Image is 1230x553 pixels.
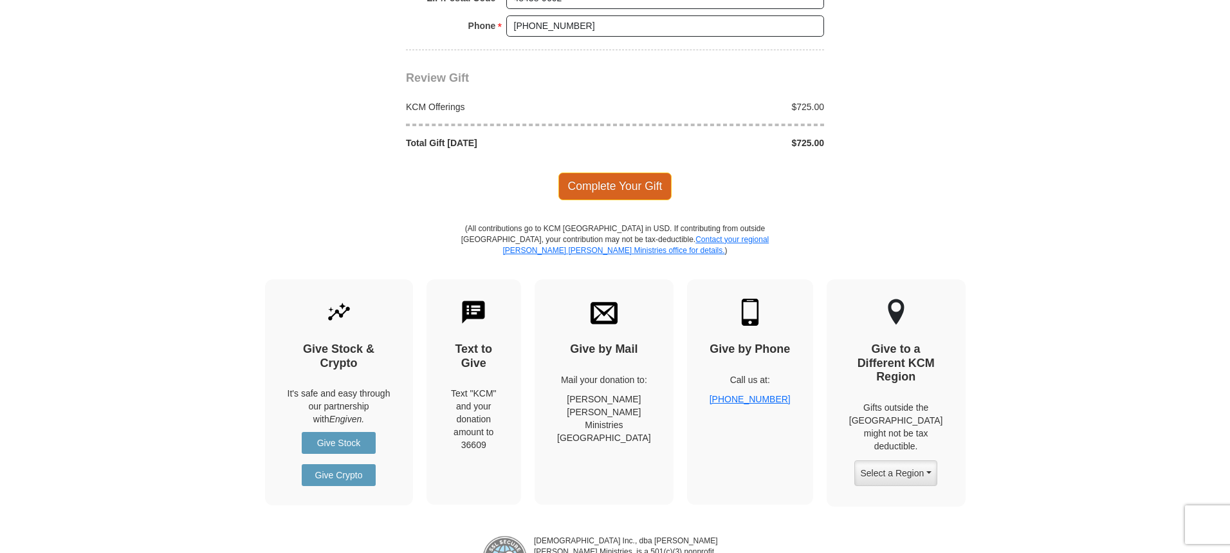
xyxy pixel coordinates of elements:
[399,136,616,149] div: Total Gift [DATE]
[849,401,943,453] p: Gifts outside the [GEOGRAPHIC_DATA] might not be tax deductible.
[887,299,905,326] img: other-region
[449,387,499,451] div: Text "KCM" and your donation amount to 36609
[557,342,651,357] h4: Give by Mail
[288,342,390,370] h4: Give Stock & Crypto
[710,373,791,386] p: Call us at:
[854,460,937,486] button: Select a Region
[399,100,616,113] div: KCM Offerings
[449,342,499,370] h4: Text to Give
[849,342,943,384] h4: Give to a Different KCM Region
[615,136,831,149] div: $725.00
[710,342,791,357] h4: Give by Phone
[710,394,791,404] a: [PHONE_NUMBER]
[557,393,651,444] p: [PERSON_NAME] [PERSON_NAME] Ministries [GEOGRAPHIC_DATA]
[557,373,651,386] p: Mail your donation to:
[302,464,376,486] a: Give Crypto
[502,235,769,255] a: Contact your regional [PERSON_NAME] [PERSON_NAME] Ministries office for details.
[406,71,469,84] span: Review Gift
[468,17,496,35] strong: Phone
[615,100,831,113] div: $725.00
[326,299,353,326] img: give-by-stock.svg
[461,223,769,279] p: (All contributions go to KCM [GEOGRAPHIC_DATA] in USD. If contributing from outside [GEOGRAPHIC_D...
[302,432,376,454] a: Give Stock
[329,414,364,424] i: Engiven.
[288,387,390,426] p: It's safe and easy through our partnership with
[591,299,618,326] img: envelope.svg
[737,299,764,326] img: mobile.svg
[460,299,487,326] img: text-to-give.svg
[558,173,672,200] span: Complete Your Gift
